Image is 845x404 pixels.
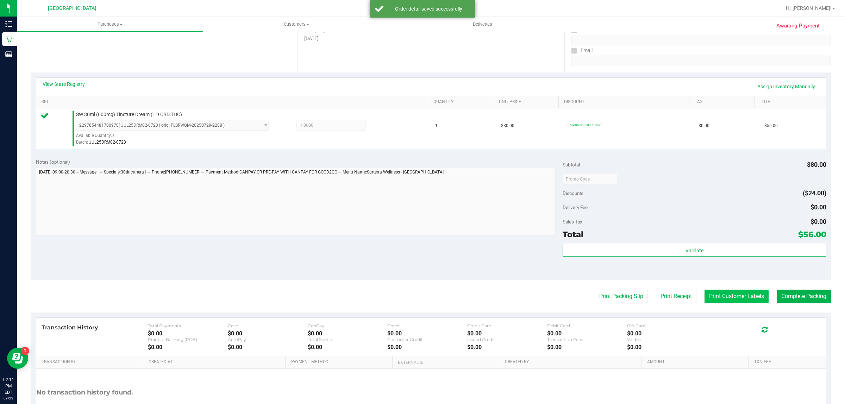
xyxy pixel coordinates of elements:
[467,337,547,342] div: Issued Credit
[308,344,388,351] div: $0.00
[89,140,126,145] span: JUL25DRM02-0723
[387,337,467,342] div: Customer Credit
[17,21,203,27] span: Purchases
[627,337,707,342] div: Voided
[467,330,547,337] div: $0.00
[228,330,308,337] div: $0.00
[501,122,514,129] span: $80.00
[304,35,558,42] div: [DATE]
[43,81,85,88] a: View State Registry
[76,131,279,144] div: Available Quantity:
[5,20,12,27] inline-svg: Inventory
[387,5,470,12] div: Order detail saved successfully
[499,99,556,105] a: Unit Price
[571,45,593,56] label: Email
[463,21,502,27] span: Deliveries
[21,347,29,355] iframe: Resource center unread badge
[764,122,778,129] span: $56.00
[149,359,283,365] a: Created At
[563,204,588,210] span: Delivery Fee
[228,323,308,328] div: Cash
[705,290,769,303] button: Print Customer Labels
[547,330,627,337] div: $0.00
[3,377,14,396] p: 02:11 PM EDT
[433,99,490,105] a: Quantity
[505,359,639,365] a: Created By
[807,161,826,168] span: $80.00
[567,123,601,127] span: 30tinctthera1: 30% off line
[203,17,389,32] a: Customers
[112,133,114,138] span: 7
[563,219,582,225] span: Sales Tax
[776,22,820,30] span: Awaiting Payment
[308,337,388,342] div: Total Spendr
[387,330,467,337] div: $0.00
[42,99,425,105] a: SKU
[595,290,648,303] button: Print Packing Slip
[760,99,817,105] a: Total
[563,244,826,257] button: Validate
[627,344,707,351] div: $0.00
[148,330,228,337] div: $0.00
[228,337,308,342] div: AeroPay
[563,162,580,168] span: Subtotal
[563,174,617,184] input: Promo Code
[810,203,826,211] span: $0.00
[467,344,547,351] div: $0.00
[76,111,182,118] span: SW 30ml (600mg) Tincture Dream (1:9 CBD:THC)
[547,323,627,328] div: Debit Card
[36,159,70,165] span: Notes (optional)
[7,348,28,369] iframe: Resource center
[148,323,228,328] div: Total Payments
[308,330,388,337] div: $0.00
[148,337,228,342] div: Point of Banking (POB)
[5,51,12,58] inline-svg: Reports
[204,21,389,27] span: Customers
[387,344,467,351] div: $0.00
[3,396,14,401] p: 09/23
[392,356,499,369] th: External ID
[291,359,390,365] a: Payment Method
[777,290,831,303] button: Complete Packing
[547,337,627,342] div: Transaction Fees
[627,323,707,328] div: Gift Card
[695,99,752,105] a: Tax
[656,290,696,303] button: Print Receipt
[753,81,820,93] a: Assign Inventory Manually
[563,229,583,239] span: Total
[564,99,686,105] a: Discount
[754,359,817,365] a: Txn Fee
[798,229,826,239] span: $56.00
[76,140,88,145] span: Batch:
[42,359,140,365] a: Transaction ID
[571,35,831,45] input: Format: (999) 999-9999
[148,344,228,351] div: $0.00
[547,344,627,351] div: $0.00
[699,122,709,129] span: $0.00
[786,5,832,11] span: Hi, [PERSON_NAME]!
[387,323,467,328] div: Check
[5,36,12,43] inline-svg: Retail
[647,359,746,365] a: Amount
[563,187,583,200] span: Discounts
[308,323,388,328] div: CanPay
[17,17,203,32] a: Purchases
[48,5,96,11] span: [GEOGRAPHIC_DATA]
[389,17,576,32] a: Deliveries
[627,330,707,337] div: $0.00
[810,218,826,225] span: $0.00
[228,344,308,351] div: $0.00
[467,323,547,328] div: Credit Card
[435,122,438,129] span: 1
[686,248,703,253] span: Validate
[803,189,826,197] span: ($24.00)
